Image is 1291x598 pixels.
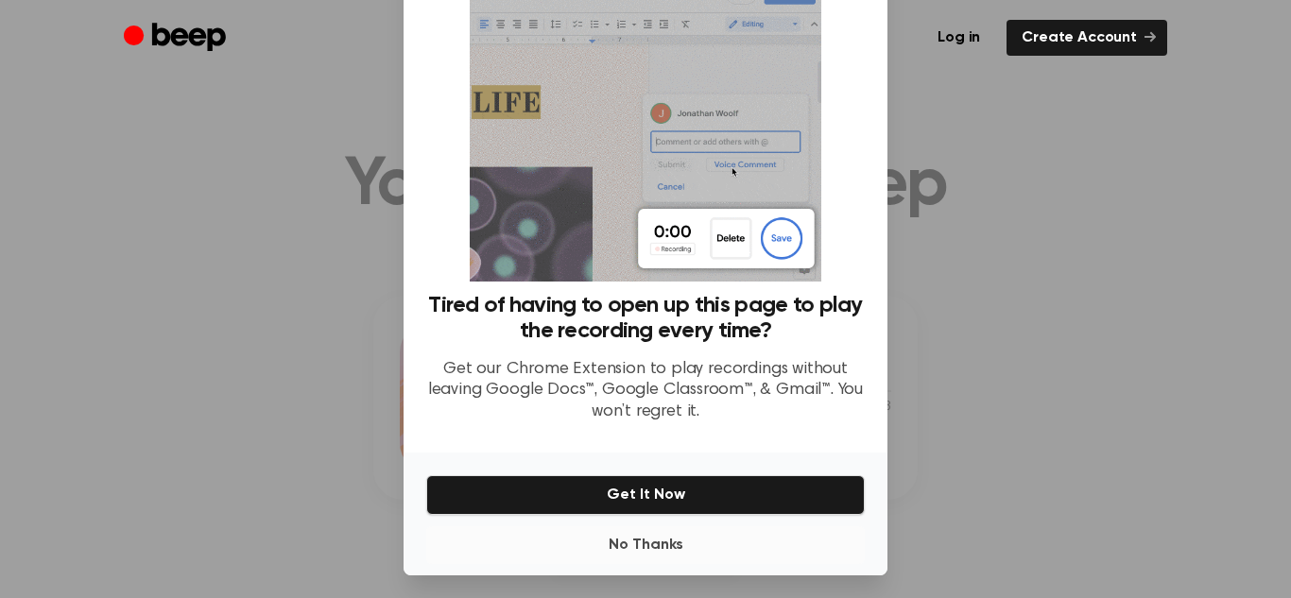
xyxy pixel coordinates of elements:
[426,475,865,515] button: Get It Now
[124,20,231,57] a: Beep
[426,526,865,564] button: No Thanks
[426,293,865,344] h3: Tired of having to open up this page to play the recording every time?
[922,20,995,56] a: Log in
[1007,20,1167,56] a: Create Account
[426,359,865,423] p: Get our Chrome Extension to play recordings without leaving Google Docs™, Google Classroom™, & Gm...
